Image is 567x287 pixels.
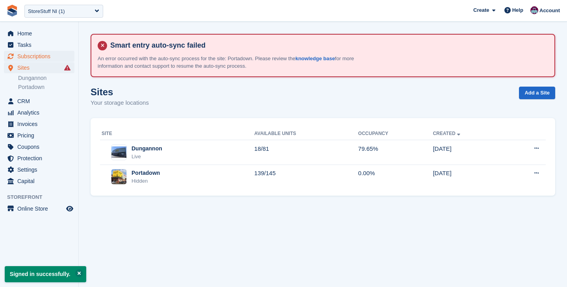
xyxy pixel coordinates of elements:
a: menu [4,203,74,214]
a: menu [4,51,74,62]
a: menu [4,153,74,164]
td: 18/81 [254,140,358,165]
span: Capital [17,176,65,187]
a: menu [4,107,74,118]
h1: Sites [91,87,149,97]
td: [DATE] [433,165,504,189]
span: Create [473,6,489,14]
span: Pricing [17,130,65,141]
p: An error occurred with the auto-sync process for the site: Portadown. Please review the for more ... [98,55,373,70]
a: menu [4,141,74,152]
img: Image of Portadown site [111,169,126,184]
div: Portadown [132,169,160,177]
th: Site [100,128,254,140]
p: Your storage locations [91,98,149,107]
h4: Smart entry auto-sync failed [107,41,548,50]
span: Sites [17,62,65,73]
span: Protection [17,153,65,164]
a: menu [4,119,74,130]
span: CRM [17,96,65,107]
td: 139/145 [254,165,358,189]
span: Subscriptions [17,51,65,62]
span: Analytics [17,107,65,118]
a: Created [433,131,461,136]
td: 79.65% [358,140,433,165]
a: menu [4,164,74,175]
span: Coupons [17,141,65,152]
a: Portadown [18,83,74,91]
img: Brian Young [530,6,538,14]
div: Live [132,153,162,161]
span: Storefront [7,193,78,201]
a: menu [4,62,74,73]
span: Invoices [17,119,65,130]
a: Add a Site [519,87,555,100]
span: Home [17,28,65,39]
a: knowledge base [295,56,335,61]
span: Account [539,7,560,15]
img: Image of Dungannon site [111,146,126,158]
span: Tasks [17,39,65,50]
a: menu [4,96,74,107]
i: Smart entry sync failures have occurred [64,65,70,71]
a: Preview store [65,204,74,213]
div: Dungannon [132,144,162,153]
div: Hidden [132,177,160,185]
span: Help [512,6,523,14]
a: menu [4,39,74,50]
th: Occupancy [358,128,433,140]
span: Settings [17,164,65,175]
td: 0.00% [358,165,433,189]
span: Online Store [17,203,65,214]
a: menu [4,176,74,187]
a: menu [4,28,74,39]
th: Available Units [254,128,358,140]
a: menu [4,130,74,141]
a: Dungannon [18,74,74,82]
div: StoreStuff NI (1) [28,7,65,15]
img: stora-icon-8386f47178a22dfd0bd8f6a31ec36ba5ce8667c1dd55bd0f319d3a0aa187defe.svg [6,5,18,17]
p: Signed in successfully. [5,266,86,282]
td: [DATE] [433,140,504,165]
